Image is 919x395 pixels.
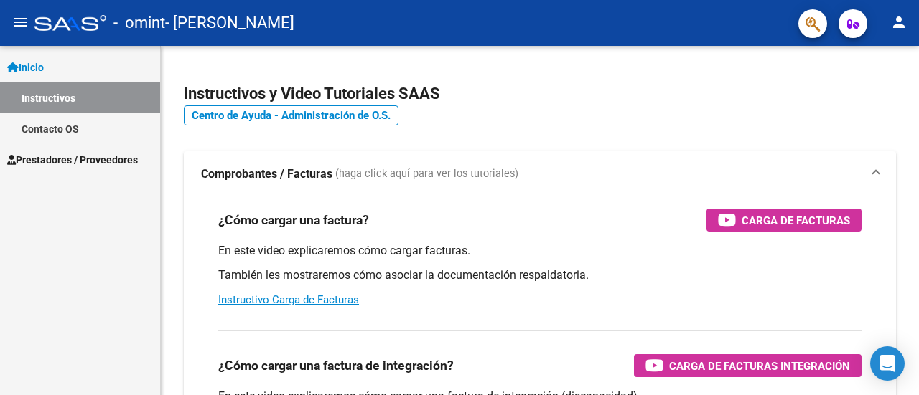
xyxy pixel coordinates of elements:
[742,211,850,229] span: Carga de Facturas
[218,293,359,306] a: Instructivo Carga de Facturas
[201,166,332,182] strong: Comprobantes / Facturas
[218,267,862,283] p: También les mostraremos cómo asociar la documentación respaldatoria.
[184,151,896,197] mat-expansion-panel-header: Comprobantes / Facturas (haga click aquí para ver los tutoriales)
[218,356,454,376] h3: ¿Cómo cargar una factura de integración?
[890,14,908,31] mat-icon: person
[7,60,44,75] span: Inicio
[218,210,369,230] h3: ¿Cómo cargar una factura?
[634,354,862,377] button: Carga de Facturas Integración
[113,7,165,39] span: - omint
[870,346,905,381] div: Open Intercom Messenger
[11,14,29,31] mat-icon: menu
[218,243,862,259] p: En este video explicaremos cómo cargar facturas.
[7,152,138,168] span: Prestadores / Proveedores
[184,80,896,108] h2: Instructivos y Video Tutoriales SAAS
[184,105,398,125] a: Centro de Ayuda - Administración de O.S.
[669,357,850,375] span: Carga de Facturas Integración
[165,7,294,39] span: - [PERSON_NAME]
[335,166,518,182] span: (haga click aquí para ver los tutoriales)
[706,209,862,232] button: Carga de Facturas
